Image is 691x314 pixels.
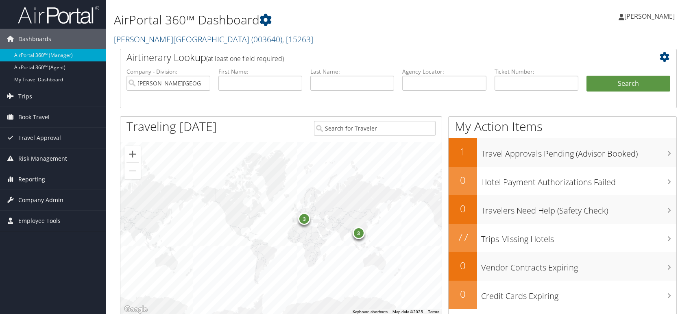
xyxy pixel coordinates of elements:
[449,138,676,167] a: 1Travel Approvals Pending (Advisor Booked)
[619,4,683,28] a: [PERSON_NAME]
[449,230,477,244] h2: 77
[449,252,676,281] a: 0Vendor Contracts Expiring
[114,34,313,45] a: [PERSON_NAME][GEOGRAPHIC_DATA]
[126,50,624,64] h2: Airtinerary Lookup
[114,11,493,28] h1: AirPortal 360™ Dashboard
[449,259,477,273] h2: 0
[18,148,67,169] span: Risk Management
[449,167,676,195] a: 0Hotel Payment Authorizations Failed
[126,118,217,135] h1: Traveling [DATE]
[299,213,311,225] div: 3
[449,287,477,301] h2: 0
[310,68,394,76] label: Last Name:
[392,310,423,314] span: Map data ©2025
[449,281,676,309] a: 0Credit Cards Expiring
[449,145,477,159] h2: 1
[428,310,439,314] a: Terms (opens in new tab)
[449,202,477,216] h2: 0
[481,229,676,245] h3: Trips Missing Hotels
[282,34,313,45] span: , [ 15263 ]
[206,54,284,63] span: (at least one field required)
[402,68,486,76] label: Agency Locator:
[251,34,282,45] span: ( 003640 )
[624,12,675,21] span: [PERSON_NAME]
[314,121,436,136] input: Search for Traveler
[449,224,676,252] a: 77Trips Missing Hotels
[353,227,365,239] div: 3
[18,211,61,231] span: Employee Tools
[124,146,141,162] button: Zoom in
[18,29,51,49] span: Dashboards
[586,76,670,92] button: Search
[124,163,141,179] button: Zoom out
[481,201,676,216] h3: Travelers Need Help (Safety Check)
[449,195,676,224] a: 0Travelers Need Help (Safety Check)
[481,144,676,159] h3: Travel Approvals Pending (Advisor Booked)
[18,128,61,148] span: Travel Approval
[126,68,210,76] label: Company - Division:
[18,107,50,127] span: Book Travel
[218,68,302,76] label: First Name:
[449,173,477,187] h2: 0
[18,86,32,107] span: Trips
[18,5,99,24] img: airportal-logo.png
[481,258,676,273] h3: Vendor Contracts Expiring
[449,118,676,135] h1: My Action Items
[18,190,63,210] span: Company Admin
[18,169,45,190] span: Reporting
[495,68,578,76] label: Ticket Number:
[481,286,676,302] h3: Credit Cards Expiring
[481,172,676,188] h3: Hotel Payment Authorizations Failed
